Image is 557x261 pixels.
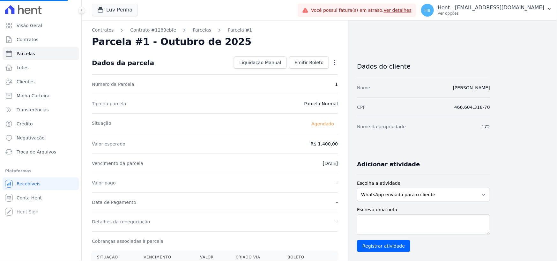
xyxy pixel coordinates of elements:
[3,61,79,74] a: Lotes
[311,7,412,14] span: Você possui fatura(s) em atraso.
[17,181,41,187] span: Recebíveis
[92,141,125,147] dt: Valor esperado
[357,180,490,187] label: Escolha a atividade
[92,199,136,205] dt: Data de Pagamento
[3,145,79,158] a: Troca de Arquivos
[92,36,251,48] h2: Parcela #1 - Outubro de 2025
[357,104,365,110] dt: CPF
[3,103,79,116] a: Transferências
[336,180,338,186] dd: -
[454,104,490,110] dd: 466.604.318-70
[17,78,34,85] span: Clientes
[438,11,544,16] p: Ver opções
[17,107,49,113] span: Transferências
[239,59,281,66] span: Liquidação Manual
[3,131,79,144] a: Negativação
[92,27,114,34] a: Contratos
[17,22,42,29] span: Visão Geral
[438,4,544,11] p: Hent - [EMAIL_ADDRESS][DOMAIN_NAME]
[92,219,150,225] dt: Detalhes da renegociação
[289,56,329,69] a: Emitir Boleto
[357,85,370,91] dt: Nome
[3,19,79,32] a: Visão Geral
[92,160,143,167] dt: Vencimento da parcela
[3,89,79,102] a: Minha Carteira
[17,121,33,127] span: Crédito
[92,81,134,87] dt: Número da Parcela
[424,8,430,12] span: Ha
[311,141,338,147] dd: R$ 1.400,00
[92,180,116,186] dt: Valor pago
[92,101,126,107] dt: Tipo da parcela
[357,63,490,70] h3: Dados do cliente
[92,4,138,16] button: Luv Penha
[17,149,56,155] span: Troca de Arquivos
[17,93,49,99] span: Minha Carteira
[336,219,338,225] dd: -
[357,160,420,168] h3: Adicionar atividade
[17,50,35,57] span: Parcelas
[17,36,38,43] span: Contratos
[92,238,163,244] dt: Cobranças associadas à parcela
[308,120,338,128] span: Agendado
[92,27,338,34] nav: Breadcrumb
[416,1,557,19] button: Ha Hent - [EMAIL_ADDRESS][DOMAIN_NAME] Ver opções
[357,240,410,252] input: Registrar atividade
[92,120,111,128] dt: Situação
[323,160,338,167] dd: [DATE]
[304,101,338,107] dd: Parcela Normal
[193,27,211,34] a: Parcelas
[17,135,45,141] span: Negativação
[357,206,490,213] label: Escreva uma nota
[17,64,29,71] span: Lotes
[336,199,338,205] dd: -
[383,8,412,13] a: Ver detalhes
[3,75,79,88] a: Clientes
[3,47,79,60] a: Parcelas
[357,123,406,130] dt: Nome da propriedade
[234,56,286,69] a: Liquidação Manual
[335,81,338,87] dd: 1
[92,59,154,67] div: Dados da parcela
[130,27,176,34] a: Contrato #1283ebfe
[3,117,79,130] a: Crédito
[3,33,79,46] a: Contratos
[294,59,323,66] span: Emitir Boleto
[5,167,76,175] div: Plataformas
[228,27,252,34] a: Parcela #1
[3,177,79,190] a: Recebíveis
[3,191,79,204] a: Conta Hent
[17,195,42,201] span: Conta Hent
[453,85,490,90] a: [PERSON_NAME]
[481,123,490,130] dd: 172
